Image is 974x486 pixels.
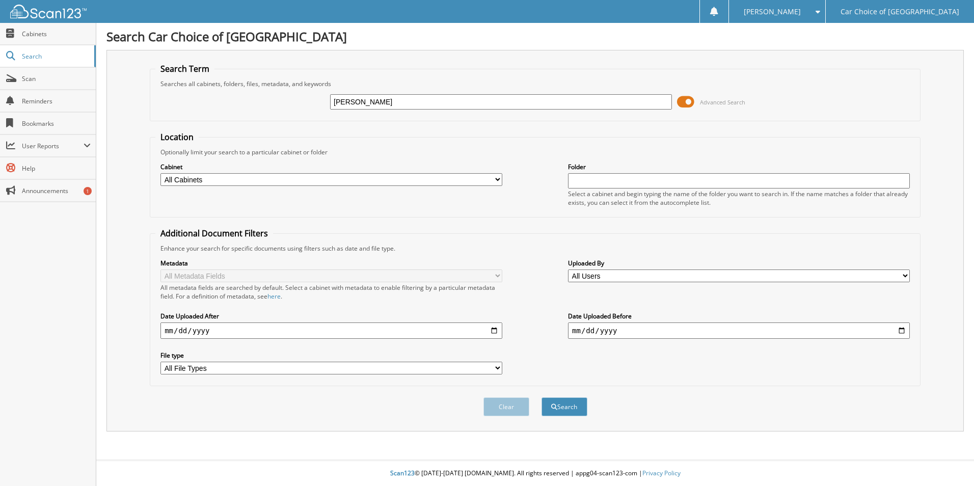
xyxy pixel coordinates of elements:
input: start [160,322,502,339]
span: Cabinets [22,30,91,38]
label: Cabinet [160,163,502,171]
span: Car Choice of [GEOGRAPHIC_DATA] [841,9,959,15]
legend: Additional Document Filters [155,228,273,239]
div: All metadata fields are searched by default. Select a cabinet with metadata to enable filtering b... [160,283,502,301]
a: Privacy Policy [642,469,681,477]
a: here [267,292,281,301]
div: Enhance your search for specific documents using filters such as date and file type. [155,244,915,253]
input: end [568,322,910,339]
span: Advanced Search [700,98,745,106]
span: Search [22,52,89,61]
span: [PERSON_NAME] [744,9,801,15]
legend: Location [155,131,199,143]
span: Scan123 [390,469,415,477]
span: Bookmarks [22,119,91,128]
label: Uploaded By [568,259,910,267]
span: User Reports [22,142,84,150]
div: © [DATE]-[DATE] [DOMAIN_NAME]. All rights reserved | appg04-scan123-com | [96,461,974,486]
label: Folder [568,163,910,171]
label: Metadata [160,259,502,267]
span: Help [22,164,91,173]
span: Announcements [22,186,91,195]
div: Select a cabinet and begin typing the name of the folder you want to search in. If the name match... [568,190,910,207]
label: Date Uploaded After [160,312,502,320]
div: 1 [84,187,92,195]
legend: Search Term [155,63,214,74]
button: Search [542,397,587,416]
label: Date Uploaded Before [568,312,910,320]
div: Optionally limit your search to a particular cabinet or folder [155,148,915,156]
img: scan123-logo-white.svg [10,5,87,18]
button: Clear [483,397,529,416]
label: File type [160,351,502,360]
span: Reminders [22,97,91,105]
div: Searches all cabinets, folders, files, metadata, and keywords [155,79,915,88]
h1: Search Car Choice of [GEOGRAPHIC_DATA] [106,28,964,45]
span: Scan [22,74,91,83]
